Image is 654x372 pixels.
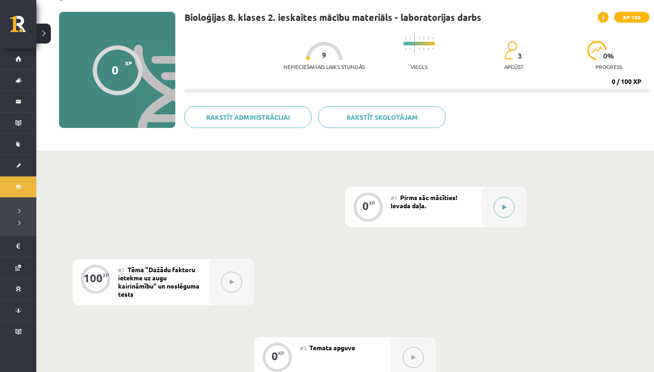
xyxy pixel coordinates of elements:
div: 0 [362,202,369,210]
img: students-c634bb4e5e11cddfef0936a35e636f08e4e9abd3cc4e673bd6f9a4125e45ecb1.svg [504,41,517,60]
span: #3 [300,344,307,352]
span: Pirms sāc mācīties! Ievada daļa. [391,193,457,210]
img: icon-short-line-57e1e144782c952c97e751825c79c345078a6d821885a25fce030b3d8c18986b.svg [423,37,424,39]
p: Nepieciešamais laiks stundās [283,64,365,70]
span: 3 [518,52,522,60]
img: icon-short-line-57e1e144782c952c97e751825c79c345078a6d821885a25fce030b3d8c18986b.svg [419,48,420,50]
div: 0 [272,352,278,360]
img: icon-progress-161ccf0a02000e728c5f80fcf4c31c7af3da0e1684b2b1d7c360e028c24a22f1.svg [587,41,607,60]
img: icon-short-line-57e1e144782c952c97e751825c79c345078a6d821885a25fce030b3d8c18986b.svg [410,48,411,50]
span: 0 % [603,52,614,60]
div: XP [369,201,375,206]
span: #1 [391,194,397,201]
div: 0 [112,63,119,77]
img: icon-short-line-57e1e144782c952c97e751825c79c345078a6d821885a25fce030b3d8c18986b.svg [423,48,424,50]
a: Rīgas 1. Tālmācības vidusskola [10,16,36,39]
img: icon-short-line-57e1e144782c952c97e751825c79c345078a6d821885a25fce030b3d8c18986b.svg [410,37,411,39]
span: #2 [118,266,125,274]
p: progress [595,64,622,70]
div: 100 [84,274,103,282]
img: icon-short-line-57e1e144782c952c97e751825c79c345078a6d821885a25fce030b3d8c18986b.svg [405,48,406,50]
h1: Bioloģijas 8. klases 2. ieskaites mācību materiāls - laboratorijas darbs [184,12,481,23]
img: icon-short-line-57e1e144782c952c97e751825c79c345078a6d821885a25fce030b3d8c18986b.svg [432,48,433,50]
img: icon-short-line-57e1e144782c952c97e751825c79c345078a6d821885a25fce030b3d8c18986b.svg [405,37,406,39]
img: icon-short-line-57e1e144782c952c97e751825c79c345078a6d821885a25fce030b3d8c18986b.svg [432,37,433,39]
div: XP [103,273,109,278]
a: Rakstīt administrācijai [184,106,312,128]
span: Tēma "Dažādu faktoru ietekme uz augu kairināmību" un noslēguma tests [118,265,199,298]
span: XP [125,60,132,66]
p: Viegls [411,64,427,70]
span: 9 [322,51,326,59]
img: icon-long-line-d9ea69661e0d244f92f715978eff75569469978d946b2353a9bb055b3ed8787d.svg [414,35,415,53]
span: XP 100 [614,12,649,23]
img: icon-short-line-57e1e144782c952c97e751825c79c345078a6d821885a25fce030b3d8c18986b.svg [419,37,420,39]
img: icon-short-line-57e1e144782c952c97e751825c79c345078a6d821885a25fce030b3d8c18986b.svg [428,37,429,39]
span: Temata apguve [309,343,355,352]
p: apgūst [504,64,524,70]
div: XP [278,351,284,356]
img: icon-short-line-57e1e144782c952c97e751825c79c345078a6d821885a25fce030b3d8c18986b.svg [428,48,429,50]
a: Rakstīt skolotājam [318,106,446,128]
